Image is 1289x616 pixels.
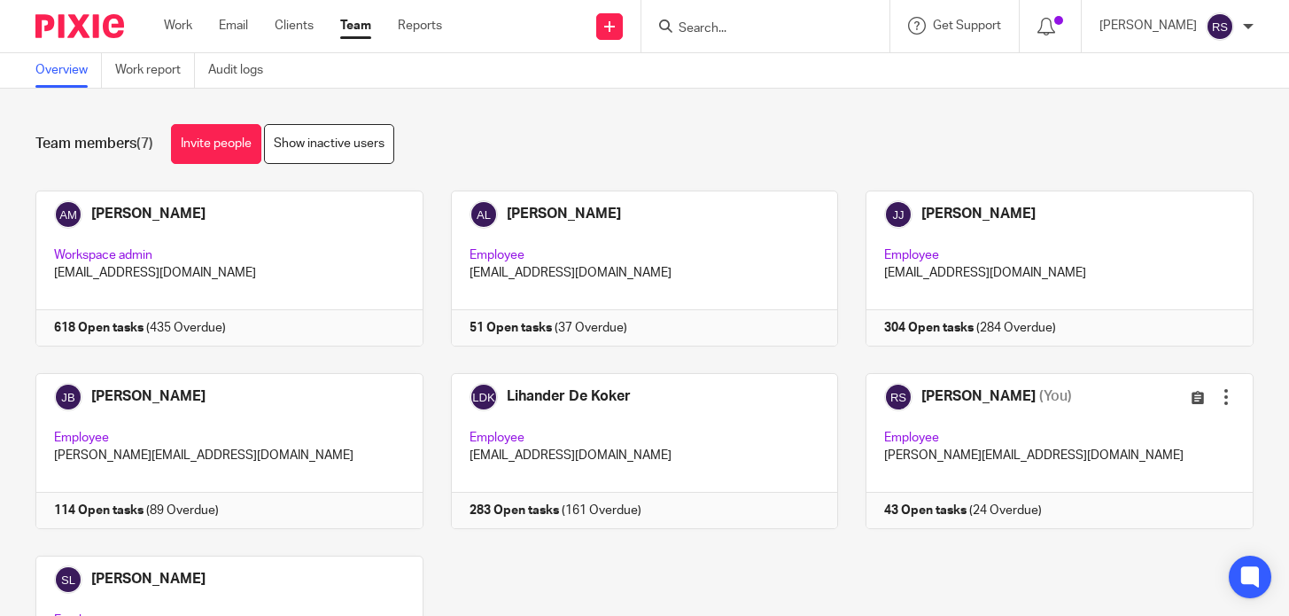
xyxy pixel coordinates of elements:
[1099,17,1197,35] p: [PERSON_NAME]
[219,17,248,35] a: Email
[171,124,261,164] a: Invite people
[398,17,442,35] a: Reports
[677,21,836,37] input: Search
[35,14,124,38] img: Pixie
[275,17,314,35] a: Clients
[340,17,371,35] a: Team
[35,135,153,153] h1: Team members
[115,53,195,88] a: Work report
[35,53,102,88] a: Overview
[264,124,394,164] a: Show inactive users
[164,17,192,35] a: Work
[933,19,1001,32] span: Get Support
[208,53,276,88] a: Audit logs
[136,136,153,151] span: (7)
[1206,12,1234,41] img: svg%3E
